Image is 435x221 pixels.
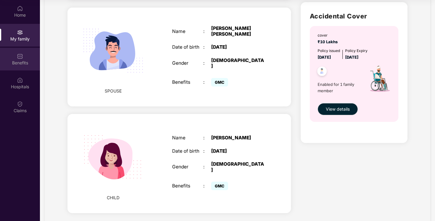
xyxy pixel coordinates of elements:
span: GMC [211,78,228,86]
button: View details [318,103,358,115]
img: svg+xml;base64,PHN2ZyBpZD0iQmVuZWZpdHMiIHhtbG5zPSJodHRwOi8vd3d3LnczLm9yZy8yMDAwL3N2ZyIgd2lkdGg9Ij... [17,53,23,59]
img: svg+xml;base64,PHN2ZyBpZD0iSG9zcGl0YWxzIiB4bWxucz0iaHR0cDovL3d3dy53My5vcmcvMjAwMC9zdmciIHdpZHRoPS... [17,77,23,83]
span: ₹10 Lakhs [318,39,340,44]
span: GMC [211,182,228,190]
div: Name [172,135,203,141]
div: : [203,148,211,154]
h2: Accidental Cover [310,11,398,21]
div: [PERSON_NAME] [PERSON_NAME] [211,26,266,37]
div: cover [318,33,340,38]
img: svg+xml;base64,PHN2ZyB4bWxucz0iaHR0cDovL3d3dy53My5vcmcvMjAwMC9zdmciIHdpZHRoPSIyMjQiIGhlaWdodD0iMT... [76,14,150,88]
div: [DATE] [211,148,266,154]
div: Benefits [172,80,203,85]
div: Date of birth [172,148,203,154]
div: : [203,44,211,50]
span: View details [326,106,350,112]
div: : [203,183,211,189]
div: Gender [172,60,203,66]
div: Policy issued [318,48,340,54]
div: [DEMOGRAPHIC_DATA] [211,161,266,173]
div: Benefits [172,183,203,189]
div: Date of birth [172,44,203,50]
div: : [203,29,211,34]
span: CHILD [107,194,119,201]
div: : [203,164,211,170]
img: svg+xml;base64,PHN2ZyB4bWxucz0iaHR0cDovL3d3dy53My5vcmcvMjAwMC9zdmciIHdpZHRoPSI0OC45NDMiIGhlaWdodD... [315,65,329,80]
img: icon [361,60,397,100]
div: Name [172,29,203,34]
div: [PERSON_NAME] [211,135,266,141]
span: [DATE] [318,55,331,60]
div: [DEMOGRAPHIC_DATA] [211,58,266,69]
div: : [203,80,211,85]
span: SPOUSE [105,88,122,94]
img: svg+xml;base64,PHN2ZyB3aWR0aD0iMjAiIGhlaWdodD0iMjAiIHZpZXdCb3g9IjAgMCAyMCAyMCIgZmlsbD0ibm9uZSIgeG... [17,29,23,35]
div: Gender [172,164,203,170]
div: [DATE] [211,44,266,50]
div: Policy Expiry [345,48,368,54]
span: Enabled for 1 family member [318,81,361,94]
img: svg+xml;base64,PHN2ZyB4bWxucz0iaHR0cDovL3d3dy53My5vcmcvMjAwMC9zdmciIHdpZHRoPSIyMjQiIGhlaWdodD0iMT... [76,120,150,194]
img: svg+xml;base64,PHN2ZyBpZD0iQ2xhaW0iIHhtbG5zPSJodHRwOi8vd3d3LnczLm9yZy8yMDAwL3N2ZyIgd2lkdGg9IjIwIi... [17,101,23,107]
div: : [203,135,211,141]
img: svg+xml;base64,PHN2ZyBpZD0iSG9tZSIgeG1sbnM9Imh0dHA6Ly93d3cudzMub3JnLzIwMDAvc3ZnIiB3aWR0aD0iMjAiIG... [17,5,23,11]
div: : [203,60,211,66]
span: [DATE] [345,55,358,60]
